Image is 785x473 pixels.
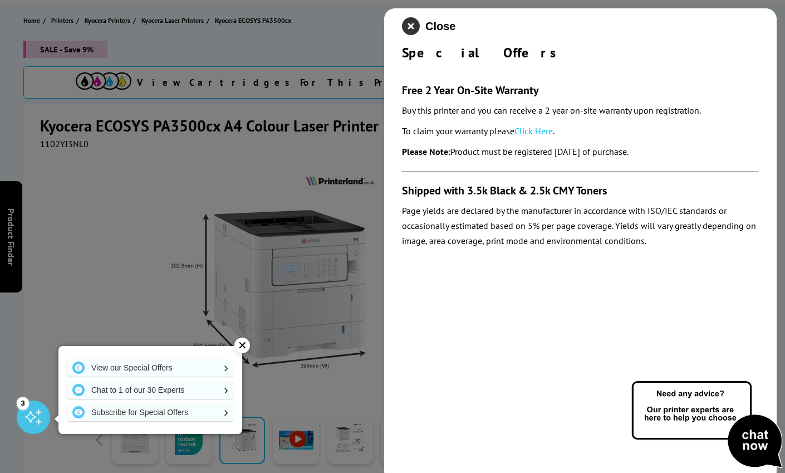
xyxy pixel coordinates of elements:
[17,397,29,409] div: 3
[402,183,759,198] h3: Shipped with 3.5k Black & 2.5k CMY Toners
[234,338,250,353] div: ✕
[514,125,553,136] a: Click Here
[67,403,234,421] a: Subscribe for Special Offers
[402,124,759,139] p: To claim your warranty please .
[425,20,455,33] span: Close
[402,17,455,35] button: close modal
[629,379,785,471] img: Open Live Chat window
[67,359,234,377] a: View our Special Offers
[402,144,759,159] p: Product must be registered [DATE] of purchase.
[402,103,759,118] p: Buy this printer and you can receive a 2 year on-site warranty upon registration.
[402,83,759,97] h3: Free 2 Year On-Site Warranty
[402,44,759,61] div: Special Offers
[402,146,450,157] strong: Please Note:
[402,205,756,246] em: Page yields are declared by the manufacturer in accordance with ISO/IEC standards or occasionally...
[67,381,234,399] a: Chat to 1 of our 30 Experts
